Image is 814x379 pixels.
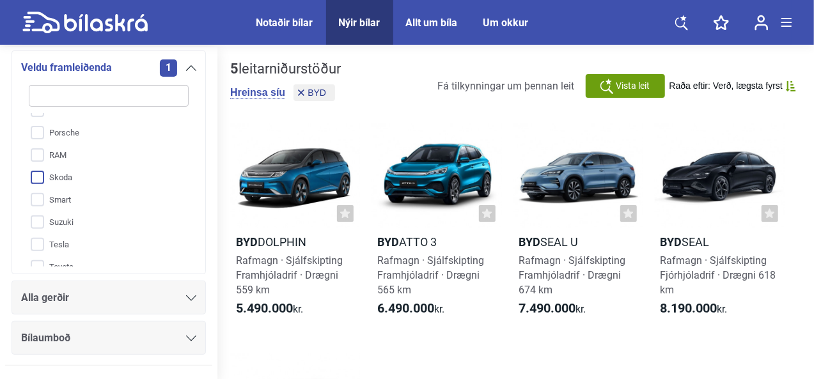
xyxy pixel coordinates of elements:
span: Alla gerðir [21,289,69,307]
a: BYDDolphinRafmagn · SjálfskiptingFramhjóladrif · Drægni 559 km5.490.000kr. [230,124,360,328]
b: 6.490.000 [377,300,434,316]
span: Fá tilkynningar um þennan leit [438,80,575,92]
span: kr. [377,301,444,316]
span: Rafmagn · Sjálfskipting Framhjóladrif · Drægni 674 km [519,254,626,296]
a: BYDAtto 3Rafmagn · SjálfskiptingFramhjóladrif · Drægni 565 km6.490.000kr. [372,124,501,328]
h2: Seal U [513,235,643,249]
span: Raða eftir: Verð, lægsta fyrst [669,81,783,91]
b: 5.490.000 [236,300,293,316]
b: 5 [230,61,239,77]
span: BYD [308,88,326,97]
span: kr. [519,301,586,316]
a: Notaðir bílar [256,17,313,29]
a: Allt um bíla [406,17,458,29]
b: 8.190.000 [661,300,717,316]
a: Um okkur [483,17,529,29]
b: BYD [519,235,541,249]
img: user-login.svg [755,15,769,31]
b: BYD [661,235,682,249]
b: BYD [377,235,399,249]
button: BYD [294,84,335,101]
a: Nýir bílar [339,17,380,29]
span: Rafmagn · Sjálfskipting Fjórhjóladrif · Drægni 618 km [661,254,776,296]
a: BYDSeal URafmagn · SjálfskiptingFramhjóladrif · Drægni 674 km7.490.000kr. [513,124,643,328]
h2: Dolphin [230,235,360,249]
span: Vista leit [616,79,650,93]
b: BYD [236,235,258,249]
button: Hreinsa síu [230,86,285,99]
span: 1 [160,59,177,77]
span: Veldu framleiðenda [21,59,112,77]
span: kr. [661,301,728,316]
span: kr. [236,301,303,316]
div: leitarniðurstöður [230,61,341,77]
span: Rafmagn · Sjálfskipting Framhjóladrif · Drægni 559 km [236,254,343,296]
button: Raða eftir: Verð, lægsta fyrst [669,81,796,91]
span: Rafmagn · Sjálfskipting Framhjóladrif · Drægni 565 km [377,254,484,296]
h2: Atto 3 [372,235,501,249]
a: BYDSealRafmagn · SjálfskiptingFjórhjóladrif · Drægni 618 km8.190.000kr. [655,124,785,328]
b: 7.490.000 [519,300,576,316]
h2: Seal [655,235,785,249]
span: Bílaumboð [21,329,70,347]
